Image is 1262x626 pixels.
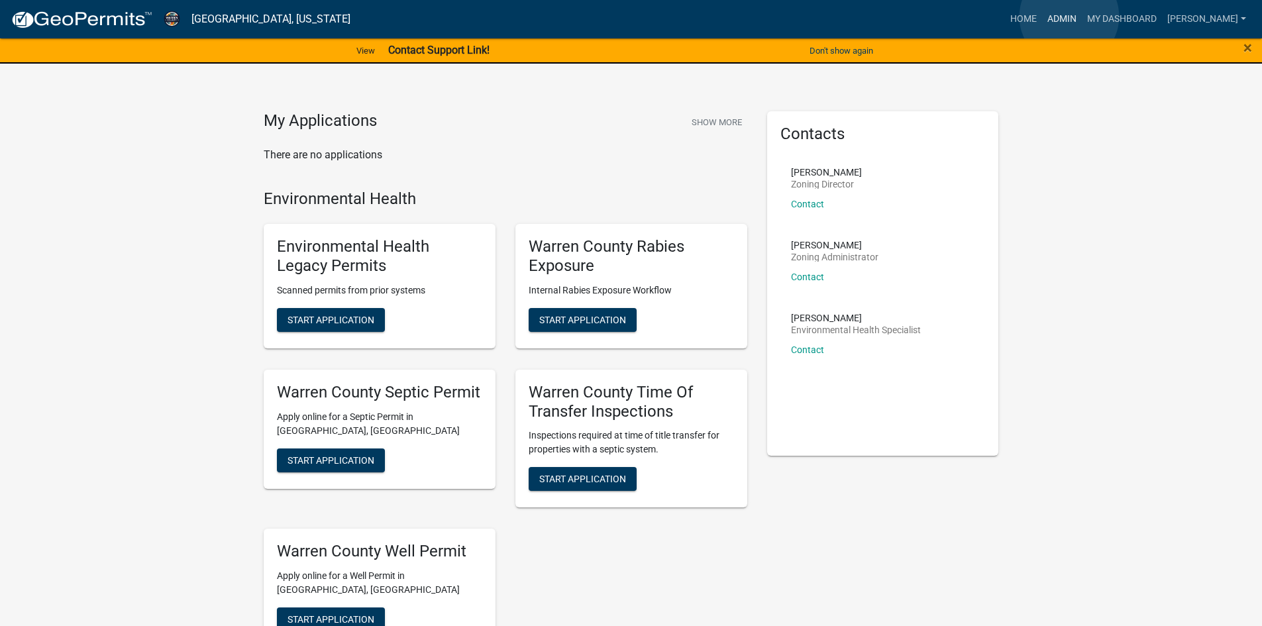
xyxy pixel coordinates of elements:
[191,8,350,30] a: [GEOGRAPHIC_DATA], [US_STATE]
[264,147,747,163] p: There are no applications
[539,474,626,484] span: Start Application
[686,111,747,133] button: Show More
[529,237,734,276] h5: Warren County Rabies Exposure
[277,410,482,438] p: Apply online for a Septic Permit in [GEOGRAPHIC_DATA], [GEOGRAPHIC_DATA]
[791,240,878,250] p: [PERSON_NAME]
[1243,38,1252,57] span: ×
[288,314,374,325] span: Start Application
[804,40,878,62] button: Don't show again
[791,272,824,282] a: Contact
[277,237,482,276] h5: Environmental Health Legacy Permits
[1082,7,1162,32] a: My Dashboard
[791,180,862,189] p: Zoning Director
[791,313,921,323] p: [PERSON_NAME]
[791,199,824,209] a: Contact
[529,467,637,491] button: Start Application
[791,344,824,355] a: Contact
[277,569,482,597] p: Apply online for a Well Permit in [GEOGRAPHIC_DATA], [GEOGRAPHIC_DATA]
[264,111,377,131] h4: My Applications
[791,252,878,262] p: Zoning Administrator
[264,189,747,209] h4: Environmental Health
[1243,40,1252,56] button: Close
[529,308,637,332] button: Start Application
[791,325,921,335] p: Environmental Health Specialist
[529,383,734,421] h5: Warren County Time Of Transfer Inspections
[1162,7,1251,32] a: [PERSON_NAME]
[277,284,482,297] p: Scanned permits from prior systems
[780,125,986,144] h5: Contacts
[277,542,482,561] h5: Warren County Well Permit
[791,168,862,177] p: [PERSON_NAME]
[1005,7,1042,32] a: Home
[388,44,490,56] strong: Contact Support Link!
[529,429,734,456] p: Inspections required at time of title transfer for properties with a septic system.
[277,308,385,332] button: Start Application
[277,448,385,472] button: Start Application
[288,454,374,465] span: Start Application
[529,284,734,297] p: Internal Rabies Exposure Workflow
[351,40,380,62] a: View
[163,10,181,28] img: Warren County, Iowa
[288,614,374,625] span: Start Application
[1042,7,1082,32] a: Admin
[539,314,626,325] span: Start Application
[277,383,482,402] h5: Warren County Septic Permit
